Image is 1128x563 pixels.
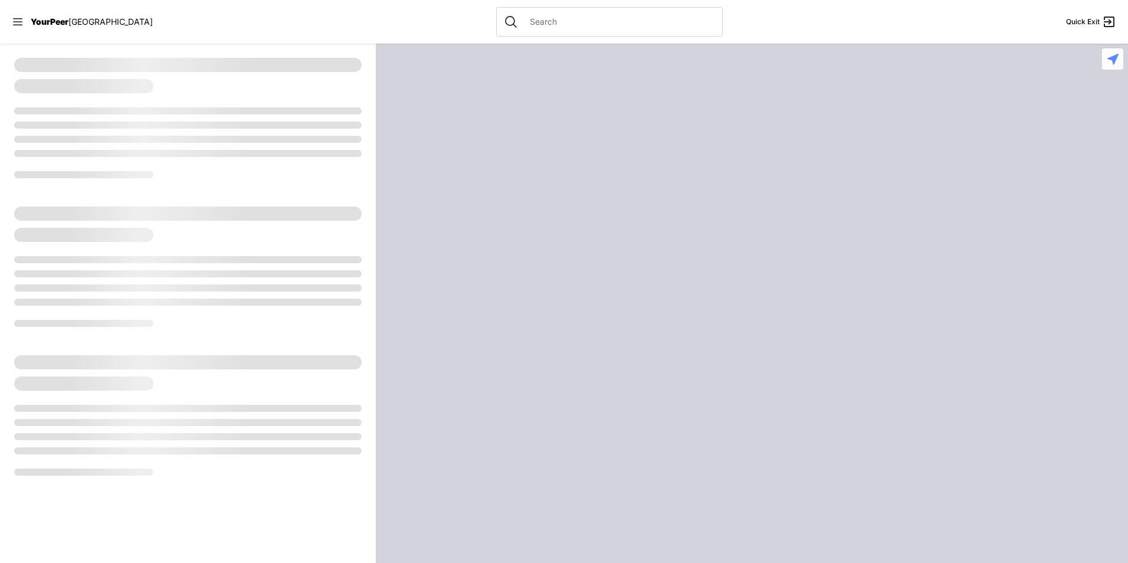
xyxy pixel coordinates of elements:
span: [GEOGRAPHIC_DATA] [68,17,153,27]
span: Quick Exit [1066,17,1100,27]
input: Search [523,16,715,28]
a: YourPeer[GEOGRAPHIC_DATA] [31,18,153,25]
span: YourPeer [31,17,68,27]
a: Quick Exit [1066,15,1116,29]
